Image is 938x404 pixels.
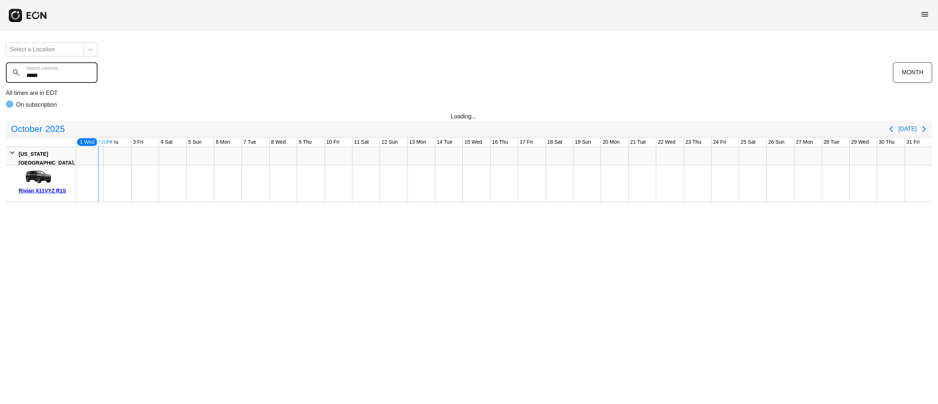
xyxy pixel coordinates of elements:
div: 11 Sat [352,137,370,147]
p: On subscription [16,100,57,109]
button: MONTH [893,62,932,83]
div: 13 Mon [408,137,428,147]
div: 22 Wed [656,137,677,147]
button: [DATE] [898,122,917,136]
div: 4 Sat [159,137,174,147]
div: 30 Thu [877,137,896,147]
div: 17 Fri [518,137,534,147]
div: 7 Tue [242,137,258,147]
div: Loading... [451,112,487,121]
div: Rivian X11VYZ R1S [19,186,73,195]
label: Search calendar [26,65,58,71]
div: 18 Sat [546,137,564,147]
div: 19 Sun [573,137,592,147]
div: 15 Wed [463,137,483,147]
div: 3 Fri [132,137,145,147]
div: 23 Thu [684,137,703,147]
div: 6 Mon [214,137,232,147]
div: 20 Mon [601,137,621,147]
p: All times are in EDT [6,89,932,98]
div: 26 Sun [767,137,786,147]
span: October [10,122,44,136]
button: Next page [917,122,931,136]
div: 14 Tue [435,137,454,147]
div: 2 Thu [104,137,120,147]
div: 12 Sun [380,137,399,147]
div: 28 Tue [822,137,841,147]
div: 24 Fri [712,137,728,147]
div: 5 Sun [187,137,203,147]
div: 21 Tue [629,137,647,147]
span: 2025 [44,122,66,136]
div: 1 Wed [76,137,98,147]
div: 27 Mon [794,137,815,147]
div: [US_STATE][GEOGRAPHIC_DATA], [GEOGRAPHIC_DATA] [19,150,75,176]
div: 29 Wed [850,137,870,147]
div: 9 Thu [297,137,313,147]
div: 10 Fri [325,137,341,147]
div: 31 Fri [905,137,921,147]
div: 25 Sat [739,137,757,147]
div: 8 Wed [270,137,287,147]
div: 16 Thu [491,137,509,147]
span: menu [920,10,929,19]
button: Previous page [884,122,898,136]
button: October2025 [7,122,69,136]
img: car [19,168,55,186]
